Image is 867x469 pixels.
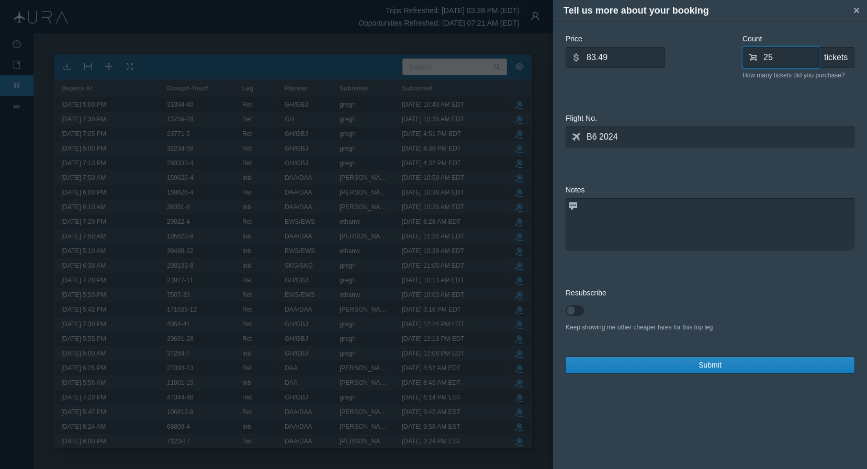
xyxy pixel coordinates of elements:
span: Resubscribe [566,289,606,297]
span: Count [742,35,762,43]
button: Submit [566,357,854,373]
span: Flight No. [566,114,597,122]
div: tickets [819,47,854,68]
div: How many tickets did you purchase? [742,71,854,80]
span: Notes [566,186,585,194]
button: Close [849,3,864,18]
span: Submit [699,360,722,371]
h4: Tell us more about your booking [564,4,849,18]
div: Keep showing me other cheaper fares for this trip leg [566,323,854,332]
span: Price [566,35,582,43]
